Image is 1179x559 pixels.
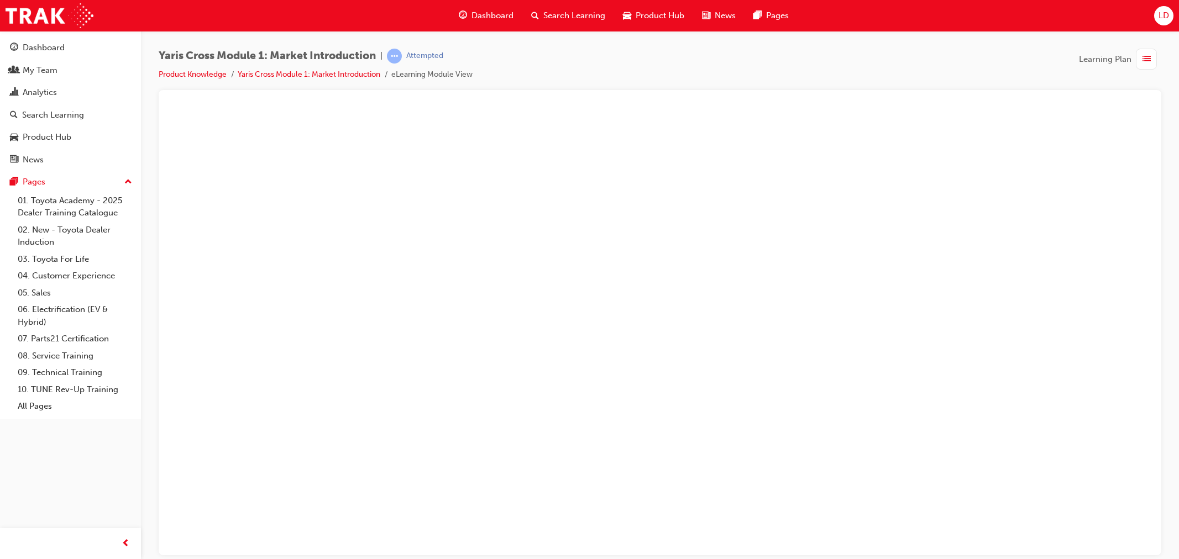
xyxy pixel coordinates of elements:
span: LD [1159,9,1169,22]
div: Dashboard [23,41,65,54]
div: Analytics [23,86,57,99]
a: 03. Toyota For Life [13,251,137,268]
a: 05. Sales [13,284,137,302]
div: Product Hub [23,131,71,144]
span: pages-icon [10,177,18,187]
span: pages-icon [753,9,762,23]
span: prev-icon [122,537,130,551]
span: Search Learning [543,9,605,22]
a: 02. New - Toyota Dealer Induction [13,222,137,251]
button: Pages [4,172,137,192]
span: | [380,50,382,62]
a: 06. Electrification (EV & Hybrid) [13,301,137,330]
a: car-iconProduct Hub [614,4,693,27]
button: LD [1154,6,1173,25]
span: up-icon [124,175,132,189]
span: search-icon [10,110,18,120]
a: news-iconNews [693,4,745,27]
a: 08. Service Training [13,347,137,365]
li: eLearning Module View [391,68,473,81]
span: Yaris Cross Module 1: Market Introduction [159,50,376,62]
span: guage-icon [10,43,18,53]
span: list-icon [1143,52,1151,66]
a: Search Learning [4,105,137,125]
a: guage-iconDashboard [450,4,522,27]
div: News [23,154,44,166]
span: car-icon [623,9,631,23]
a: 07. Parts21 Certification [13,330,137,347]
img: Trak [6,3,93,28]
span: news-icon [702,9,710,23]
span: Learning Plan [1079,53,1131,66]
a: Analytics [4,82,137,103]
span: search-icon [531,9,539,23]
div: Search Learning [22,109,84,122]
div: My Team [23,64,57,77]
span: News [715,9,736,22]
span: chart-icon [10,88,18,98]
span: people-icon [10,66,18,76]
a: All Pages [13,398,137,415]
span: Product Hub [636,9,684,22]
a: search-iconSearch Learning [522,4,614,27]
a: Dashboard [4,38,137,58]
a: My Team [4,60,137,81]
span: Dashboard [471,9,513,22]
span: learningRecordVerb_ATTEMPT-icon [387,49,402,64]
a: Yaris Cross Module 1: Market Introduction [238,70,380,79]
button: Learning Plan [1079,49,1161,70]
a: 01. Toyota Academy - 2025 Dealer Training Catalogue [13,192,137,222]
a: Product Hub [4,127,137,147]
div: Attempted [406,51,443,61]
span: news-icon [10,155,18,165]
span: Pages [766,9,789,22]
a: 10. TUNE Rev-Up Training [13,381,137,398]
div: Pages [23,176,45,188]
span: car-icon [10,133,18,143]
a: 09. Technical Training [13,364,137,381]
a: Product Knowledge [159,70,227,79]
a: pages-iconPages [745,4,798,27]
a: 04. Customer Experience [13,267,137,284]
span: guage-icon [459,9,467,23]
button: DashboardMy TeamAnalyticsSearch LearningProduct HubNews [4,35,137,172]
a: News [4,150,137,170]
